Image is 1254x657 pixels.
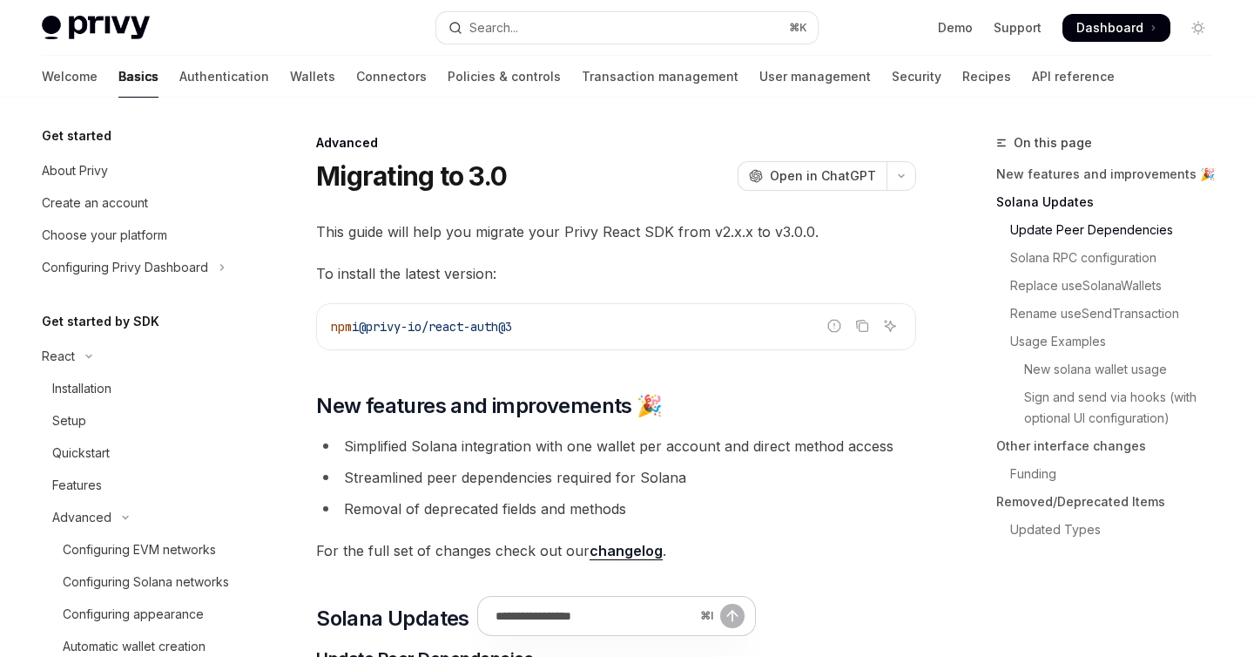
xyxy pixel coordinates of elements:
[63,604,204,625] div: Configuring appearance
[28,187,251,219] a: Create an account
[996,216,1226,244] a: Update Peer Dependencies
[42,225,167,246] div: Choose your platform
[118,56,158,98] a: Basics
[316,134,916,152] div: Advanced
[28,599,251,630] a: Configuring appearance
[996,516,1226,544] a: Updated Types
[316,497,916,521] li: Removal of deprecated fields and methods
[42,311,159,332] h5: Get started by SDK
[42,125,111,146] h5: Get started
[316,160,507,192] h1: Migrating to 3.0
[42,160,108,181] div: About Privy
[28,220,251,251] a: Choose your platform
[996,432,1226,460] a: Other interface changes
[996,188,1226,216] a: Solana Updates
[52,507,111,528] div: Advanced
[28,155,251,186] a: About Privy
[28,534,251,566] a: Configuring EVM networks
[996,300,1226,328] a: Rename useSendTransaction
[996,460,1226,488] a: Funding
[448,56,561,98] a: Policies & controls
[1062,14,1170,42] a: Dashboard
[469,17,518,38] div: Search...
[1014,132,1092,153] span: On this page
[582,56,738,98] a: Transaction management
[52,378,111,399] div: Installation
[352,319,359,335] span: i
[42,346,75,367] div: React
[316,465,916,490] li: Streamlined peer dependencies required for Solana
[28,470,251,501] a: Features
[994,19,1042,37] a: Support
[759,56,871,98] a: User management
[590,542,663,560] a: changelog
[851,315,873,337] button: Copy the contents from the code block
[892,56,941,98] a: Security
[28,252,251,283] button: Toggle Configuring Privy Dashboard section
[316,261,916,286] span: To install the latest version:
[316,220,916,244] span: This guide will help you migrate your Privy React SDK from v2.x.x to v3.0.0.
[63,572,229,593] div: Configuring Solana networks
[996,244,1226,272] a: Solana RPC configuration
[28,373,251,404] a: Installation
[63,539,216,560] div: Configuring EVM networks
[996,272,1226,300] a: Replace useSolanaWallets
[42,257,208,278] div: Configuring Privy Dashboard
[496,597,693,635] input: Ask a question...
[42,193,148,213] div: Create an account
[331,319,352,335] span: npm
[789,21,807,35] span: ⌘ K
[52,475,102,496] div: Features
[879,315,901,337] button: Ask AI
[28,405,251,437] a: Setup
[52,443,110,464] div: Quickstart
[28,341,251,372] button: Toggle React section
[290,56,335,98] a: Wallets
[823,315,846,337] button: Report incorrect code
[436,12,817,44] button: Open search
[1076,19,1143,37] span: Dashboard
[52,410,86,431] div: Setup
[738,161,887,191] button: Open in ChatGPT
[179,56,269,98] a: Authentication
[356,56,427,98] a: Connectors
[42,56,98,98] a: Welcome
[316,392,662,420] span: New features and improvements 🎉
[1184,14,1212,42] button: Toggle dark mode
[316,538,916,563] span: For the full set of changes check out our .
[962,56,1011,98] a: Recipes
[316,434,916,458] li: Simplified Solana integration with one wallet per account and direct method access
[938,19,973,37] a: Demo
[1032,56,1115,98] a: API reference
[28,566,251,598] a: Configuring Solana networks
[996,383,1226,432] a: Sign and send via hooks (with optional UI configuration)
[63,636,206,657] div: Automatic wallet creation
[359,319,512,335] span: @privy-io/react-auth@3
[996,356,1226,383] a: New solana wallet usage
[996,488,1226,516] a: Removed/Deprecated Items
[996,160,1226,188] a: New features and improvements 🎉
[720,604,745,628] button: Send message
[28,437,251,469] a: Quickstart
[770,167,876,185] span: Open in ChatGPT
[28,502,251,533] button: Toggle Advanced section
[996,328,1226,356] a: Usage Examples
[42,16,150,40] img: light logo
